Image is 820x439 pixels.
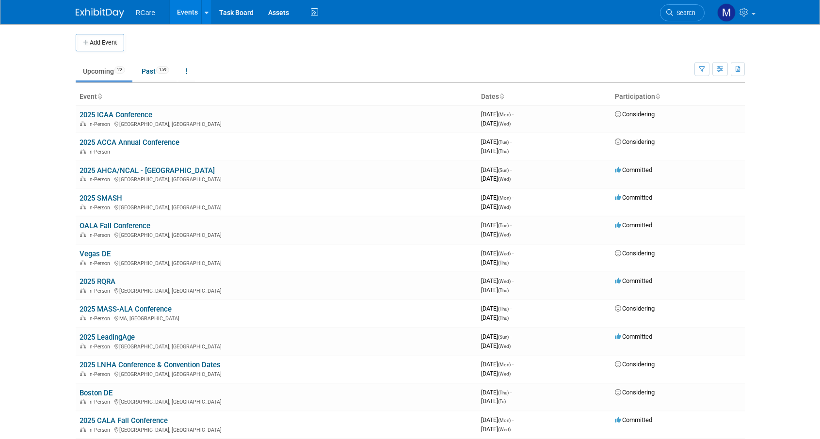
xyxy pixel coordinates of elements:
span: [DATE] [481,425,511,433]
span: (Thu) [498,306,509,312]
span: [DATE] [481,138,512,145]
span: [DATE] [481,175,511,182]
span: (Thu) [498,288,509,293]
span: - [510,389,512,396]
span: Considering [615,250,655,257]
span: (Mon) [498,112,511,117]
span: [DATE] [481,333,512,340]
a: Sort by Participation Type [655,93,660,100]
span: In-Person [88,176,113,183]
span: (Wed) [498,204,511,210]
img: In-Person Event [80,260,86,265]
span: (Mon) [498,362,511,367]
span: Considering [615,389,655,396]
span: (Wed) [498,232,511,237]
span: - [512,361,514,368]
span: [DATE] [481,286,509,294]
span: (Fri) [498,399,506,404]
img: In-Person Event [80,149,86,154]
th: Participation [611,89,745,105]
span: - [510,166,512,173]
span: (Wed) [498,176,511,182]
span: Considering [615,138,655,145]
a: 2025 ACCA Annual Conference [80,138,179,147]
span: [DATE] [481,389,512,396]
span: In-Person [88,149,113,155]
span: (Sun) [498,334,509,340]
span: [DATE] [481,361,514,368]
span: In-Person [88,344,113,350]
a: 2025 LNHA Conference & Convention Dates [80,361,221,369]
span: - [512,416,514,423]
a: 2025 AHCA/NCAL - [GEOGRAPHIC_DATA] [80,166,215,175]
img: In-Person Event [80,399,86,404]
div: [GEOGRAPHIC_DATA], [GEOGRAPHIC_DATA] [80,259,473,267]
a: Vegas DE [80,250,111,258]
div: [GEOGRAPHIC_DATA], [GEOGRAPHIC_DATA] [80,425,473,433]
span: (Wed) [498,251,511,256]
a: 2025 LeadingAge [80,333,135,342]
a: 2025 SMASH [80,194,122,203]
span: - [510,305,512,312]
span: [DATE] [481,250,514,257]
span: - [510,138,512,145]
span: [DATE] [481,110,514,118]
div: MA, [GEOGRAPHIC_DATA] [80,314,473,322]
span: [DATE] [481,166,512,173]
span: In-Person [88,315,113,322]
span: (Tue) [498,223,509,228]
span: - [512,277,514,284]
span: [DATE] [481,314,509,321]
span: Committed [615,194,652,201]
span: - [510,221,512,229]
span: [DATE] [481,231,511,238]
span: In-Person [88,260,113,267]
img: In-Person Event [80,121,86,126]
th: Dates [477,89,611,105]
div: [GEOGRAPHIC_DATA], [GEOGRAPHIC_DATA] [80,370,473,377]
span: In-Person [88,427,113,433]
img: In-Person Event [80,344,86,348]
img: In-Person Event [80,176,86,181]
a: 2025 CALA Fall Conference [80,416,168,425]
a: Past159 [134,62,177,80]
span: In-Person [88,232,113,238]
span: [DATE] [481,147,509,155]
a: 2025 ICAA Conference [80,110,152,119]
div: [GEOGRAPHIC_DATA], [GEOGRAPHIC_DATA] [80,286,473,294]
div: [GEOGRAPHIC_DATA], [GEOGRAPHIC_DATA] [80,397,473,405]
span: [DATE] [481,342,511,349]
span: Committed [615,166,652,173]
span: [DATE] [481,370,511,377]
span: Committed [615,277,652,284]
span: [DATE] [481,305,512,312]
span: In-Person [88,371,113,377]
span: [DATE] [481,259,509,266]
span: [DATE] [481,120,511,127]
span: [DATE] [481,203,511,210]
span: In-Person [88,204,113,211]
span: 159 [156,66,169,74]
span: Committed [615,333,652,340]
span: [DATE] [481,277,514,284]
span: - [512,110,514,118]
img: In-Person Event [80,427,86,432]
span: (Wed) [498,344,511,349]
span: (Mon) [498,195,511,201]
span: Committed [615,221,652,229]
span: (Thu) [498,149,509,154]
a: 2025 RQRA [80,277,115,286]
span: (Wed) [498,427,511,432]
span: Committed [615,416,652,423]
img: In-Person Event [80,371,86,376]
span: Considering [615,110,655,118]
a: 2025 MASS-ALA Conference [80,305,172,314]
img: In-Person Event [80,288,86,293]
span: [DATE] [481,416,514,423]
span: In-Person [88,288,113,294]
button: Add Event [76,34,124,51]
span: - [512,250,514,257]
span: In-Person [88,121,113,127]
span: 22 [114,66,125,74]
img: In-Person Event [80,204,86,209]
